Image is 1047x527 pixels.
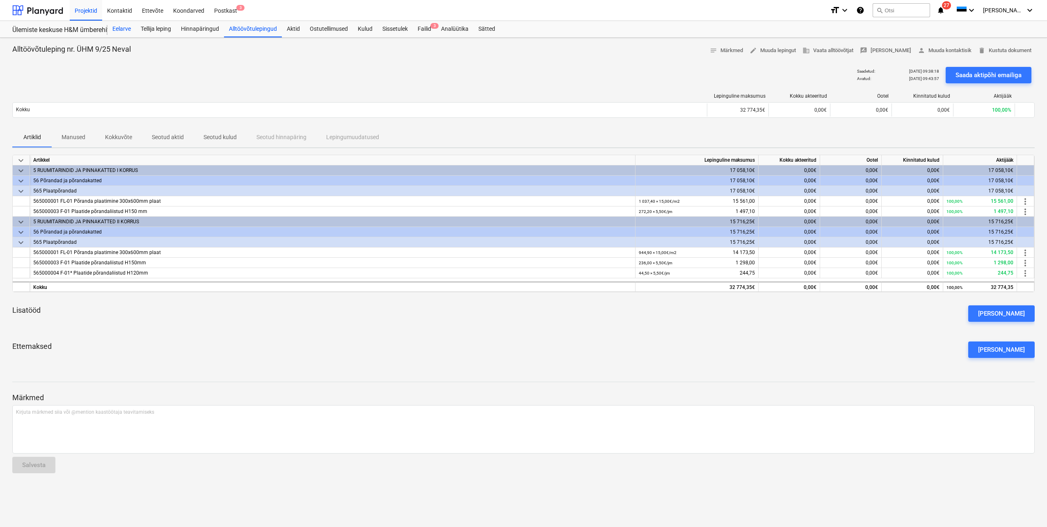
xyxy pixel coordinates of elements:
span: 0,00€ [804,260,816,266]
p: Kokku [16,106,30,113]
span: more_vert [1020,268,1030,278]
i: format_size [830,5,840,15]
div: 0,00€ [759,165,820,176]
small: 100,00% [946,209,962,214]
div: 0,00€ [882,176,943,186]
a: Aktid [282,21,305,37]
div: 0,00€ [820,176,882,186]
i: Abikeskus [856,5,864,15]
div: 14 173,50 [946,247,1013,258]
a: Sissetulek [377,21,413,37]
p: Ettemaksed [12,341,52,358]
div: 0,00€ [759,227,820,237]
div: 0,00€ [820,186,882,196]
span: 0,00€ [927,209,940,214]
span: 0,00€ [866,260,878,266]
i: notifications [937,5,945,15]
div: 17 058,10€ [636,176,759,186]
div: 15 716,25€ [943,217,1017,227]
span: 0,00€ [804,209,816,214]
p: Seotud kulud [203,133,237,142]
div: 17 058,10€ [943,165,1017,176]
span: keyboard_arrow_down [16,166,26,176]
p: Avatud : [857,76,871,81]
div: 0,00€ [759,282,820,292]
span: more_vert [1020,207,1030,217]
span: 3 [430,23,439,29]
div: 15 716,25€ [943,237,1017,247]
span: 27 [942,1,951,9]
a: Kulud [353,21,377,37]
div: Kokku akteeritud [772,93,827,99]
div: 565 Plaatpõrandad [33,237,632,247]
div: Artikkel [30,155,636,165]
div: 1 298,00 [946,258,1013,268]
i: keyboard_arrow_down [967,5,976,15]
div: [PERSON_NAME] [978,344,1025,355]
span: 0,00€ [927,198,940,204]
div: 565000003 F-01 Plaatide põrandaliistud H150 mm [33,206,632,217]
a: Eelarve [107,21,136,37]
div: 0,00€ [759,237,820,247]
span: keyboard_arrow_down [16,217,26,227]
div: 15 716,25€ [943,227,1017,237]
small: 100,00% [946,250,962,255]
span: more_vert [1020,197,1030,206]
div: 244,75 [946,268,1013,278]
div: 15 561,00 [639,196,755,206]
span: rate_review [860,47,867,54]
span: [PERSON_NAME] [860,46,911,55]
span: keyboard_arrow_down [16,176,26,186]
p: Märkmed [12,393,1035,403]
div: Aktijääk [957,93,1012,99]
a: Analüütika [436,21,473,37]
div: Lepinguline maksumus [636,155,759,165]
span: Vaata alltöövõtjat [802,46,853,55]
div: 1 497,10 [946,206,1013,217]
button: Muuda kontaktisik [914,44,975,57]
div: Failid [413,21,436,37]
div: 32 774,35 [946,282,1013,293]
span: 0,00€ [814,107,827,113]
div: Kokku akteeritud [759,155,820,165]
div: Aktijääk [943,155,1017,165]
button: Vaata alltöövõtjat [799,44,857,57]
a: Ostutellimused [305,21,353,37]
div: 1 497,10 [639,206,755,217]
div: 15 716,25€ [636,237,759,247]
p: Saadetud : [857,69,875,74]
span: 0,00€ [866,209,878,214]
small: 44,50 × 5,50€ / jm [639,271,670,275]
div: 565000001 FL-01 Põranda plaatimine 300x600mm plaat [33,247,632,258]
p: Manused [62,133,85,142]
div: 0,00€ [882,165,943,176]
div: 17 058,10€ [943,176,1017,186]
button: Märkmed [706,44,746,57]
div: 5 RUUMITARINDID JA PINNAKATTED I KORRUS [33,165,632,176]
span: Muuda lepingut [750,46,796,55]
p: [DATE] 09:38:18 [909,69,939,74]
div: 0,00€ [759,176,820,186]
span: 0,00€ [866,270,878,276]
div: Kinnitatud kulud [882,155,943,165]
span: more_vert [1020,248,1030,258]
span: more_vert [1020,258,1030,268]
div: 1 298,00 [639,258,755,268]
span: 0,00€ [866,198,878,204]
div: Saada aktipõhi emailiga [956,70,1022,80]
span: keyboard_arrow_down [16,186,26,196]
div: 565000004 F-01* Plaatide põrandaliistud H120mm [33,268,632,278]
a: Failid3 [413,21,436,37]
p: Alltöövõtuleping nr. ÜHM 9/25 Neval [12,44,131,54]
div: 0,00€ [882,227,943,237]
p: Kokkuvõte [105,133,132,142]
div: Sätted [473,21,500,37]
div: 56 Põrandad ja põrandakatted [33,176,632,186]
small: 100,00% [946,199,962,204]
p: Artiklid [22,133,42,142]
